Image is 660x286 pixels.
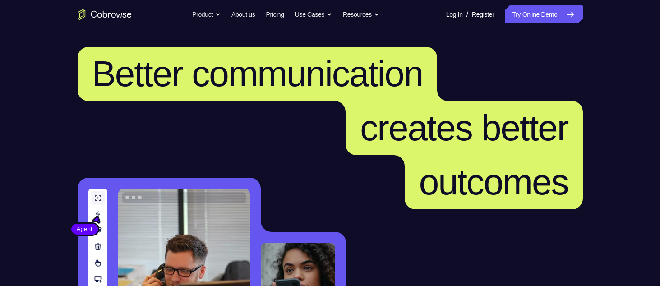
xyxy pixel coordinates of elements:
a: Try Online Demo [505,5,582,23]
span: Agent [71,225,98,234]
a: Go to the home page [78,9,132,20]
span: / [466,9,468,20]
span: outcomes [419,162,568,202]
a: Log In [446,5,463,23]
button: Use Cases [295,5,332,23]
a: About us [231,5,255,23]
span: creates better [360,108,568,148]
a: Register [472,5,494,23]
button: Resources [343,5,379,23]
span: Better communication [92,54,423,94]
a: Pricing [266,5,284,23]
button: Product [192,5,221,23]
